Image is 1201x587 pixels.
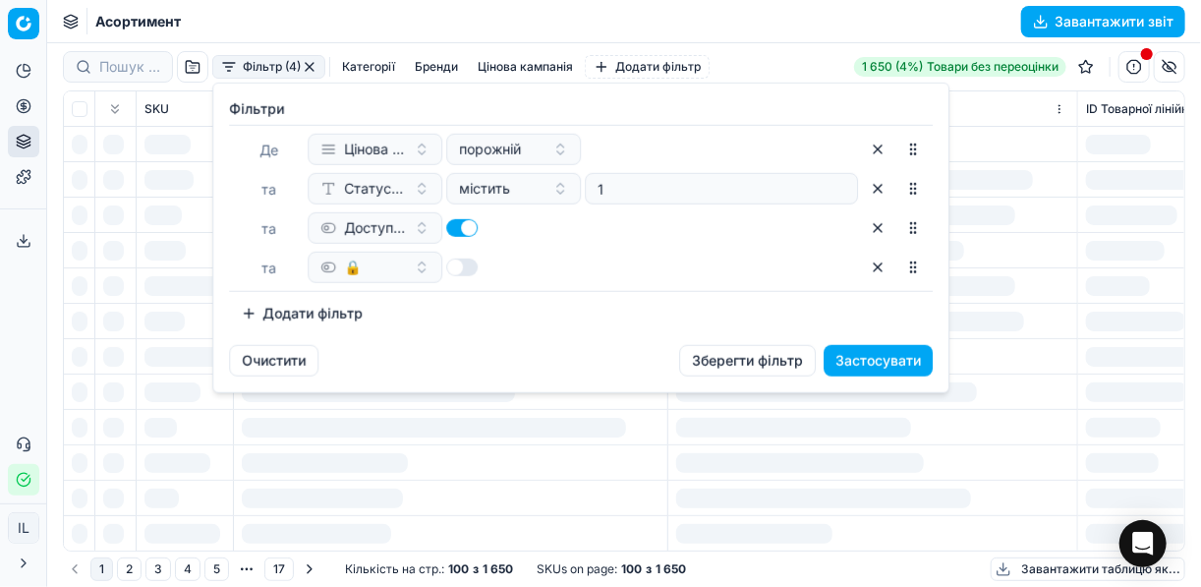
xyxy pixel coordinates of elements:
span: Доступний [344,218,406,238]
span: Де [259,142,278,158]
span: та [261,181,276,198]
span: Цінова кампанія [344,140,406,159]
button: Зберегти фільтр [679,345,816,377]
button: Застосувати [824,345,933,377]
span: порожній [459,140,521,159]
button: Очистити [229,345,318,377]
span: містить [459,179,510,199]
button: Додати фільтр [229,298,374,329]
span: та [261,220,276,237]
span: 🔒 [344,258,361,277]
span: Статус товару [344,179,406,199]
span: та [261,260,276,276]
label: Фiльтри [229,99,933,119]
